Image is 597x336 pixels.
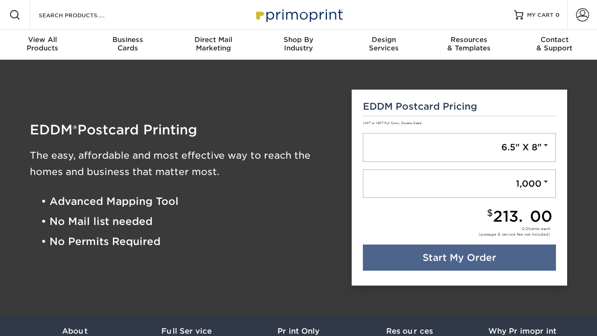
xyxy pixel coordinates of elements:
[243,327,354,336] h3: Print Only
[85,35,171,52] div: Cards
[19,327,131,336] h3: About
[256,35,341,52] div: Industry
[256,30,341,60] a: Shop ByIndustry
[171,30,256,60] a: Direct MailMarketing
[363,133,556,162] a: 6.5" X 8"
[363,245,556,271] a: Start My Order
[426,35,512,44] span: Resources
[171,35,256,52] div: Marketing
[426,35,512,52] div: & Templates
[256,35,341,44] span: Shop By
[171,35,256,44] span: Direct Mail
[41,191,338,211] li: • Advanced Mapping Tool
[479,226,550,237] div: cents each (postage & service fee not included)
[527,11,554,19] span: MY CART
[30,147,338,180] h3: The easy, affordable and most effective way to reach the homes and business that matter most.
[363,121,421,125] small: 14PT or 16PT Full Color, Double Sided
[341,30,426,60] a: DesignServices
[363,101,556,112] h5: EDDM Postcard Pricing
[73,123,77,136] span: ®
[252,5,345,25] img: Primoprint
[85,35,171,44] span: Business
[341,35,426,44] span: Design
[512,30,597,60] a: Contact& Support
[41,211,338,231] li: • No Mail list needed
[354,327,466,336] h3: Resources
[131,327,243,336] h3: Full Service
[85,30,171,60] a: BusinessCards
[522,226,529,231] span: 0.21
[341,35,426,52] div: Services
[41,232,338,252] li: • No Permits Required
[30,123,338,136] h1: EDDM Postcard Printing
[512,35,597,52] div: & Support
[38,9,129,21] input: SEARCH PRODUCTS.....
[493,207,552,225] span: 213.00
[363,169,556,198] a: 1,000
[512,35,597,44] span: Contact
[426,30,512,60] a: Resources& Templates
[555,12,560,18] span: 0
[466,327,578,336] h3: Why Primoprint
[487,208,493,218] small: $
